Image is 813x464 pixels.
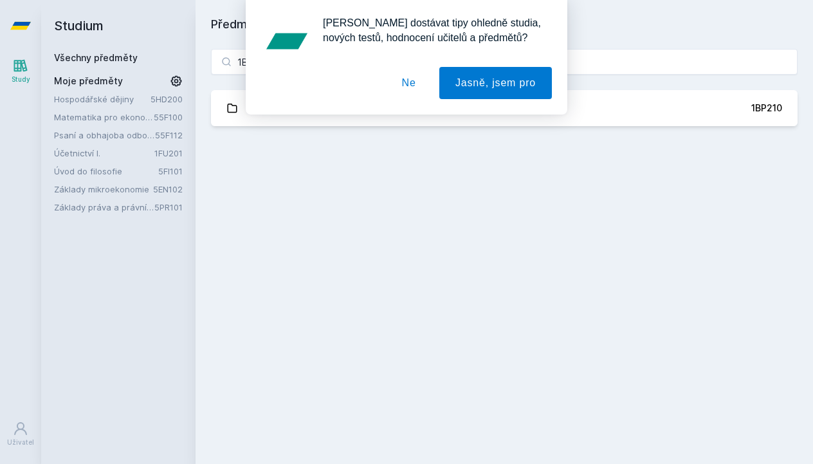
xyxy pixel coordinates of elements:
a: 1FU201 [154,148,183,158]
a: 55F112 [155,130,183,140]
a: Základy mikroekonomie [54,183,153,196]
button: Jasně, jsem pro [439,67,552,99]
button: Ne [386,67,432,99]
a: Úvod do filosofie [54,165,158,178]
a: Základy práva a právní nauky [54,201,154,214]
a: 5PR101 [154,202,183,212]
a: Účetnictví I. [54,147,154,160]
div: Uživatel [7,438,34,447]
div: [PERSON_NAME] dostávat tipy ohledně studia, nových testů, hodnocení učitelů a předmětů? [313,15,552,45]
a: Matematika pro ekonomy (Matematika A) [54,111,154,124]
a: 5FI101 [158,166,183,176]
a: Psaní a obhajoba odborné práce [54,129,155,142]
a: Uživatel [3,414,39,454]
a: 55F100 [154,112,183,122]
a: 5EN102 [153,184,183,194]
img: notification icon [261,15,313,67]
